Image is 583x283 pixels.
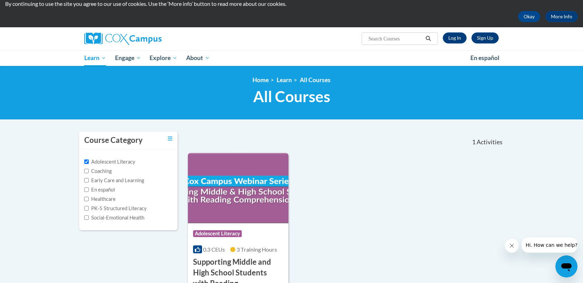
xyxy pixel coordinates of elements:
input: Checkbox for Options [84,206,89,211]
span: En español [470,54,499,61]
input: Checkbox for Options [84,159,89,164]
span: All Courses [253,87,330,106]
a: Log In [443,32,467,43]
label: Coaching [84,167,112,175]
input: Checkbox for Options [84,215,89,220]
label: PK-5 Structured Literacy [84,205,147,212]
img: Cox Campus [84,32,162,45]
a: About [182,50,214,66]
a: Cox Campus [84,32,216,45]
h3: Course Category [84,135,143,146]
label: Early Care and Learning [84,177,144,184]
img: Course Logo [188,153,288,223]
a: Learn [277,76,292,84]
span: 0.3 CEUs [203,246,225,253]
span: Adolescent Literacy [193,230,242,237]
a: All Courses [300,76,331,84]
label: Healthcare [84,195,116,203]
span: 3 Training Hours [237,246,277,253]
input: Checkbox for Options [84,197,89,201]
input: Checkbox for Options [84,187,89,192]
span: Engage [115,54,141,62]
span: 1 [472,138,476,146]
iframe: Close message [505,239,519,253]
a: Register [471,32,499,43]
span: Explore [150,54,177,62]
input: Search Courses [368,35,423,43]
span: Learn [84,54,106,62]
input: Checkbox for Options [84,169,89,173]
label: Adolescent Literacy [84,158,135,166]
label: En español [84,186,115,194]
label: Social-Emotional Health [84,214,144,222]
button: Search [423,35,433,43]
a: Learn [80,50,111,66]
a: Home [252,76,269,84]
div: Main menu [74,50,509,66]
a: Explore [145,50,182,66]
iframe: Message from company [522,237,577,253]
a: Toggle collapse [168,135,172,143]
input: Checkbox for Options [84,178,89,183]
iframe: Button to launch messaging window [555,255,577,277]
button: Okay [518,11,540,22]
a: Engage [111,50,145,66]
span: Activities [477,138,503,146]
a: En español [466,51,504,65]
a: More Info [545,11,578,22]
span: About [186,54,210,62]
